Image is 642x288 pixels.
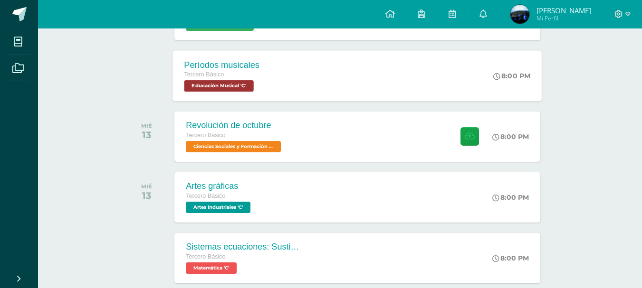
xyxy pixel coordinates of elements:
[186,253,225,260] span: Tercero Básico
[494,72,531,80] div: 8:00 PM
[186,193,225,199] span: Tercero Básico
[186,262,237,274] span: Matemática 'C'
[184,71,224,78] span: Tercero Básico
[186,132,225,139] span: Tercero Básico
[492,254,529,262] div: 8:00 PM
[184,80,254,92] span: Educación Musical 'C'
[537,14,591,22] span: Mi Perfil
[510,5,529,24] img: 02a5f9f54c7fb86c9517f3725941b99c.png
[186,141,281,152] span: Ciencias Sociales y Formación Ciudadana 'C'
[184,60,260,70] div: Períodos musicales
[186,121,283,130] div: Revolución de octubre
[186,202,250,213] span: Artes Industriales 'C'
[492,193,529,202] div: 8:00 PM
[141,183,152,190] div: MIÉ
[186,181,253,191] div: Artes gráficas
[492,132,529,141] div: 8:00 PM
[186,242,300,252] div: Sistemas ecuaciones: Sustitución e igualación
[141,122,152,129] div: MIÉ
[141,190,152,201] div: 13
[141,129,152,140] div: 13
[537,6,591,15] span: [PERSON_NAME]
